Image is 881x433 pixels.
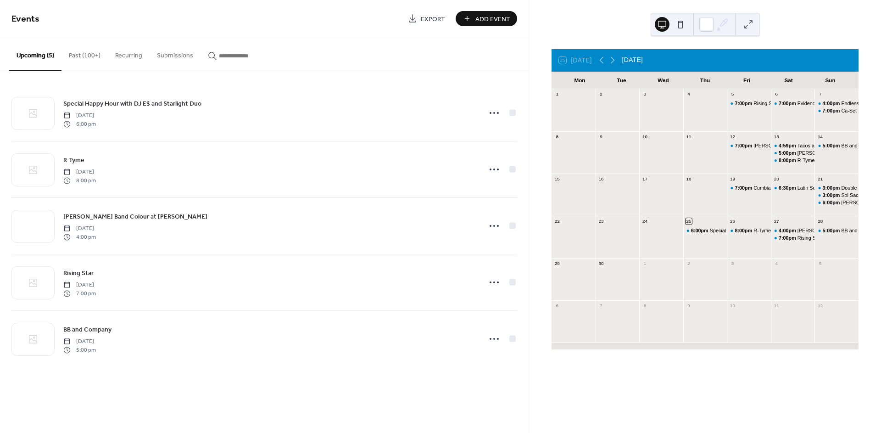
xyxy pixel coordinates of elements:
[735,227,753,234] span: 8:00pm
[108,37,150,70] button: Recurring
[456,11,517,26] button: Add Event
[823,100,842,107] span: 4:00pm
[554,91,560,98] div: 1
[63,98,201,109] a: Special Happy Hour with DJ E$ and Starlight Duo
[598,91,604,98] div: 2
[773,91,780,98] div: 6
[554,134,560,140] div: 8
[642,72,684,89] div: Wed
[63,225,96,233] span: [DATE]
[797,157,815,164] div: R-Tyme
[823,142,842,149] span: 5:00pm
[642,134,648,140] div: 10
[686,176,692,182] div: 18
[779,157,797,164] span: 8:00pm
[598,176,604,182] div: 16
[63,211,207,222] a: [PERSON_NAME] Band Colour at [PERSON_NAME]
[63,233,96,241] span: 4:00 pm
[63,168,96,176] span: [DATE]
[773,134,780,140] div: 13
[63,337,96,346] span: [DATE]
[63,324,112,335] a: BB and Company
[771,100,815,107] div: Evidence
[735,142,753,149] span: 7:00pm
[773,176,780,182] div: 20
[686,218,692,225] div: 25
[727,185,771,191] div: Cumbia Boogie
[771,157,815,164] div: R-Tyme
[814,185,859,191] div: Double Band Party on the Kimball Patio Featuring:
[814,142,859,149] div: BB and Company
[63,112,96,120] span: [DATE]
[686,91,692,98] div: 4
[63,325,112,335] span: BB and Company
[554,218,560,225] div: 22
[63,120,96,128] span: 6:00 pm
[63,346,96,354] span: 5:00 pm
[598,260,604,267] div: 30
[841,227,880,234] div: BB and Company
[642,260,648,267] div: 1
[598,303,604,309] div: 7
[554,260,560,267] div: 29
[63,269,94,278] span: Rising Star
[797,150,849,157] div: [PERSON_NAME] Soul
[779,100,797,107] span: 7:00pm
[809,72,851,89] div: Sun
[622,55,643,65] div: [DATE]
[814,192,859,199] div: Sol Sacrifice
[598,218,604,225] div: 23
[753,100,778,107] div: Rising Star
[401,11,452,26] a: Export
[768,72,809,89] div: Sat
[63,155,84,165] a: R-Tyme
[814,107,859,114] div: Ca-Set
[63,156,84,165] span: R-Tyme
[150,37,201,70] button: Submissions
[730,303,736,309] div: 10
[753,142,871,149] div: [PERSON_NAME] Band Colour at [PERSON_NAME]
[61,37,108,70] button: Past (100+)
[686,134,692,140] div: 11
[642,176,648,182] div: 17
[735,100,753,107] span: 7:00pm
[601,72,642,89] div: Tue
[779,142,797,149] span: 4:59pm
[730,91,736,98] div: 5
[63,99,201,109] span: Special Happy Hour with DJ E$ and Starlight Duo
[841,107,857,114] div: Ca-Set
[475,14,510,24] span: Add Event
[683,227,727,234] div: Special Happy Hour with DJ E$ and Starlight Duo
[814,199,859,206] div: Piki Moreno Presents Delaney and Jaymes
[642,218,648,225] div: 24
[642,91,648,98] div: 3
[823,227,842,234] span: 5:00pm
[686,260,692,267] div: 2
[814,100,859,107] div: Endless Sumer Party - Breezin Band
[559,72,601,89] div: Mon
[814,227,859,234] div: BB and Company
[841,192,869,199] div: Sol Sacrifice
[684,72,726,89] div: Thu
[823,199,842,206] span: 6:00pm
[727,100,771,107] div: Rising Star
[773,260,780,267] div: 4
[779,185,797,191] span: 6:30pm
[554,303,560,309] div: 6
[730,176,736,182] div: 19
[823,185,842,191] span: 3:00pm
[710,227,819,234] div: Special Happy Hour with DJ E$ and Starlight Duo
[63,281,96,289] span: [DATE]
[797,235,822,242] div: Rising Star
[773,303,780,309] div: 11
[823,107,842,114] span: 7:00pm
[730,260,736,267] div: 3
[421,14,445,24] span: Export
[797,100,818,107] div: Evidence
[771,227,815,234] div: George Villasenor’s Band Colour at Kimball
[817,91,824,98] div: 7
[554,176,560,182] div: 15
[773,218,780,225] div: 27
[63,176,96,185] span: 8:00 pm
[63,212,207,222] span: [PERSON_NAME] Band Colour at [PERSON_NAME]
